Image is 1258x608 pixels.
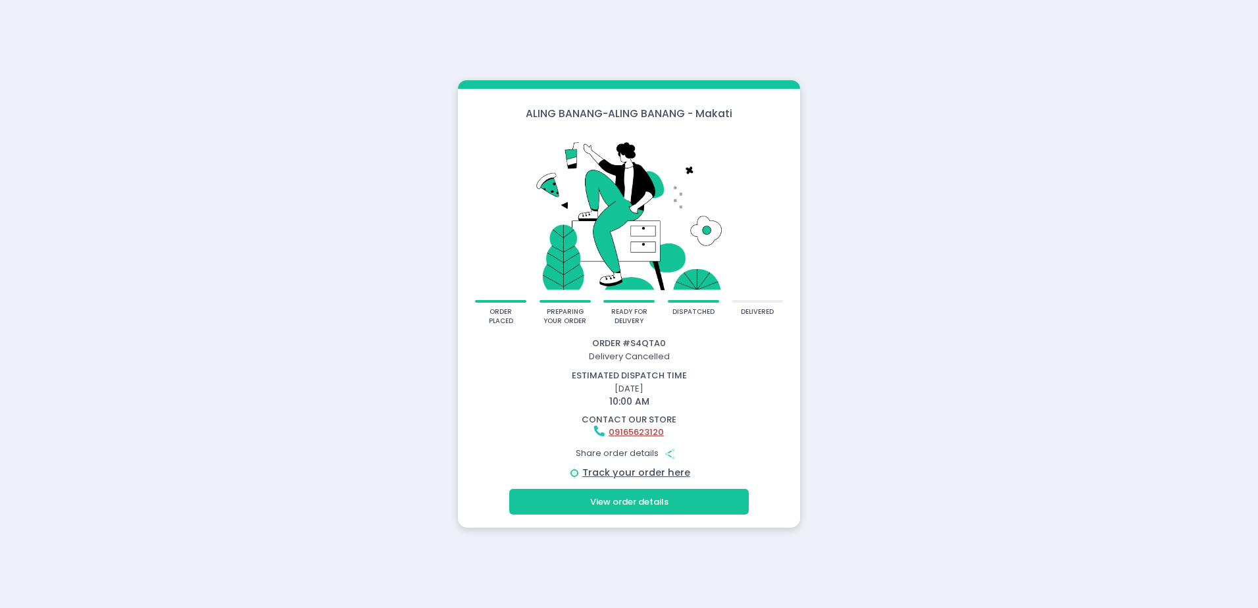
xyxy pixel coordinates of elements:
[460,350,798,363] div: Delivery Cancelled
[475,130,783,301] img: talkie
[543,307,586,326] div: preparing your order
[480,307,522,326] div: order placed
[460,369,798,382] div: estimated dispatch time
[460,441,798,466] div: Share order details
[452,369,807,409] div: [DATE]
[609,395,649,408] span: 10:00 AM
[608,307,651,326] div: ready for delivery
[741,307,774,317] div: delivered
[672,307,715,317] div: dispatched
[460,337,798,350] div: Order # S4QTA0
[458,106,800,121] div: ALING BANANG - ALING BANANG - Makati
[609,426,664,438] a: 09165623120
[460,413,798,426] div: contact our store
[509,489,749,514] button: View order details
[582,466,690,479] a: Track your order here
